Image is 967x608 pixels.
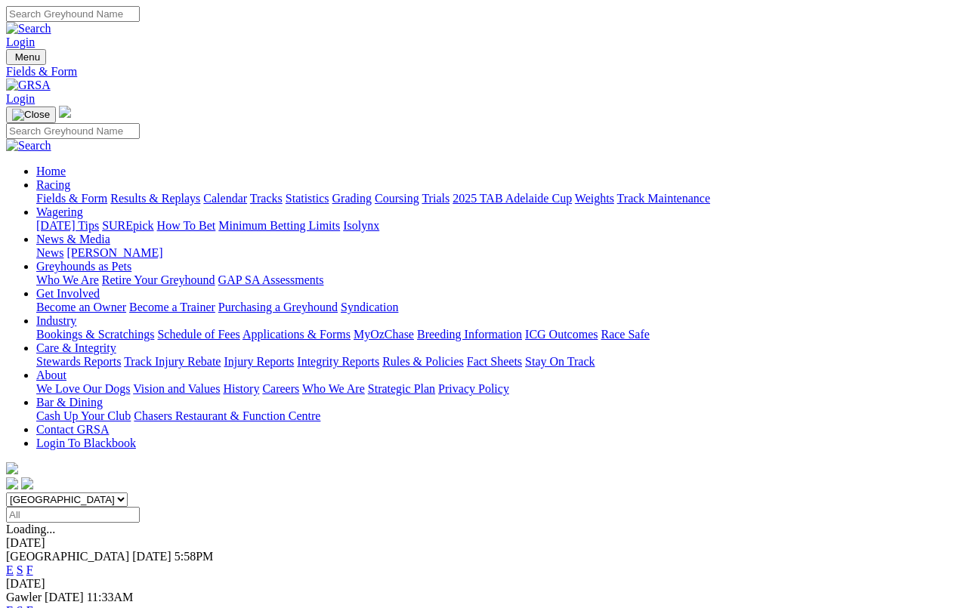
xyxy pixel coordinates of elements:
[36,165,66,177] a: Home
[6,6,140,22] input: Search
[224,355,294,368] a: Injury Reports
[36,369,66,381] a: About
[36,246,63,259] a: News
[36,260,131,273] a: Greyhounds as Pets
[6,523,55,535] span: Loading...
[36,233,110,245] a: News & Media
[157,219,216,232] a: How To Bet
[21,477,33,489] img: twitter.svg
[36,396,103,409] a: Bar & Dining
[218,273,324,286] a: GAP SA Assessments
[157,328,239,341] a: Schedule of Fees
[36,382,130,395] a: We Love Our Dogs
[6,123,140,139] input: Search
[343,219,379,232] a: Isolynx
[368,382,435,395] a: Strategic Plan
[36,341,116,354] a: Care & Integrity
[6,35,35,48] a: Login
[87,591,134,603] span: 11:33AM
[36,355,121,368] a: Stewards Reports
[66,246,162,259] a: [PERSON_NAME]
[36,205,83,218] a: Wagering
[6,577,961,591] div: [DATE]
[36,219,961,233] div: Wagering
[6,563,14,576] a: E
[375,192,419,205] a: Coursing
[422,192,450,205] a: Trials
[6,65,961,79] a: Fields & Form
[36,301,961,314] div: Get Involved
[36,409,961,423] div: Bar & Dining
[110,192,200,205] a: Results & Replays
[129,301,215,313] a: Become a Trainer
[6,79,51,92] img: GRSA
[36,178,70,191] a: Racing
[36,437,136,449] a: Login To Blackbook
[453,192,572,205] a: 2025 TAB Adelaide Cup
[45,591,84,603] span: [DATE]
[218,219,340,232] a: Minimum Betting Limits
[26,563,33,576] a: F
[243,328,351,341] a: Applications & Forms
[6,49,46,65] button: Toggle navigation
[525,328,598,341] a: ICG Outcomes
[124,355,221,368] a: Track Injury Rebate
[17,563,23,576] a: S
[12,109,50,121] img: Close
[59,106,71,118] img: logo-grsa-white.png
[134,409,320,422] a: Chasers Restaurant & Function Centre
[6,550,129,563] span: [GEOGRAPHIC_DATA]
[6,477,18,489] img: facebook.svg
[525,355,595,368] a: Stay On Track
[102,219,153,232] a: SUREpick
[36,301,126,313] a: Become an Owner
[250,192,283,205] a: Tracks
[36,246,961,260] div: News & Media
[15,51,40,63] span: Menu
[382,355,464,368] a: Rules & Policies
[132,550,171,563] span: [DATE]
[223,382,259,395] a: History
[102,273,215,286] a: Retire Your Greyhound
[341,301,398,313] a: Syndication
[417,328,522,341] a: Breeding Information
[575,192,614,205] a: Weights
[36,192,961,205] div: Racing
[36,273,961,287] div: Greyhounds as Pets
[262,382,299,395] a: Careers
[467,355,522,368] a: Fact Sheets
[36,219,99,232] a: [DATE] Tips
[36,409,131,422] a: Cash Up Your Club
[36,355,961,369] div: Care & Integrity
[36,382,961,396] div: About
[36,423,109,436] a: Contact GRSA
[302,382,365,395] a: Who We Are
[354,328,414,341] a: MyOzChase
[438,382,509,395] a: Privacy Policy
[6,92,35,105] a: Login
[36,192,107,205] a: Fields & Form
[6,507,140,523] input: Select date
[36,314,76,327] a: Industry
[203,192,247,205] a: Calendar
[133,382,220,395] a: Vision and Values
[6,591,42,603] span: Gawler
[601,328,649,341] a: Race Safe
[6,462,18,474] img: logo-grsa-white.png
[6,139,51,153] img: Search
[175,550,214,563] span: 5:58PM
[6,22,51,35] img: Search
[6,536,961,550] div: [DATE]
[36,328,154,341] a: Bookings & Scratchings
[297,355,379,368] a: Integrity Reports
[617,192,710,205] a: Track Maintenance
[36,287,100,300] a: Get Involved
[332,192,372,205] a: Grading
[6,106,56,123] button: Toggle navigation
[36,328,961,341] div: Industry
[218,301,338,313] a: Purchasing a Greyhound
[286,192,329,205] a: Statistics
[36,273,99,286] a: Who We Are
